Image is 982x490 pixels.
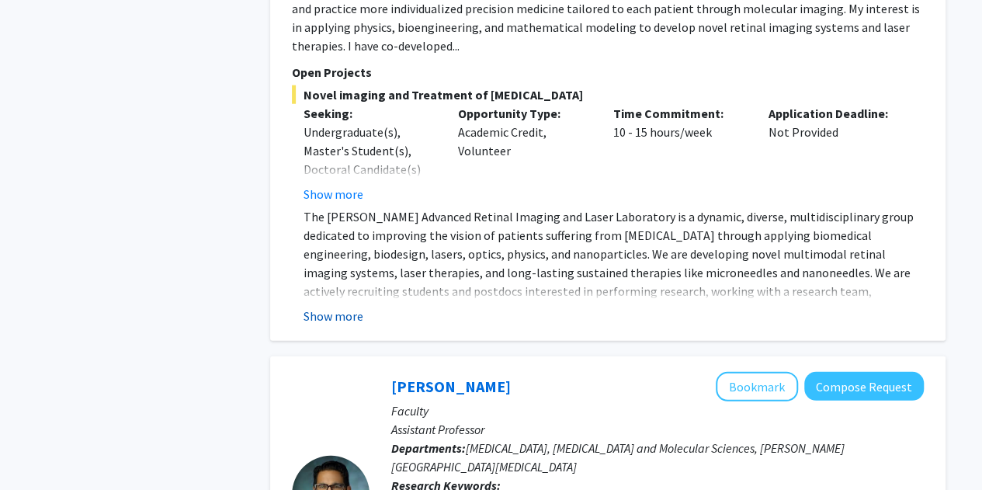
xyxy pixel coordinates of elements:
[304,307,363,325] button: Show more
[292,85,924,104] span: Novel imaging and Treatment of [MEDICAL_DATA]
[304,104,435,123] p: Seeking:
[446,104,602,203] div: Academic Credit, Volunteer
[769,104,900,123] p: Application Deadline:
[716,372,798,401] button: Add Raj Mukherjee to Bookmarks
[292,63,924,82] p: Open Projects
[304,185,363,203] button: Show more
[391,440,466,456] b: Departments:
[391,377,511,396] a: [PERSON_NAME]
[458,104,590,123] p: Opportunity Type:
[804,372,924,401] button: Compose Request to Raj Mukherjee
[757,104,912,203] div: Not Provided
[12,420,66,478] iframe: Chat
[391,440,845,474] span: [MEDICAL_DATA], [MEDICAL_DATA] and Molecular Sciences, [PERSON_NAME][GEOGRAPHIC_DATA][MEDICAL_DATA]
[602,104,757,203] div: 10 - 15 hours/week
[304,123,435,309] div: Undergraduate(s), Master's Student(s), Doctoral Candidate(s) (PhD, MD, DMD, PharmD, etc.), Postdo...
[391,420,924,439] p: Assistant Professor
[304,207,924,356] p: The [PERSON_NAME] Advanced Retinal Imaging and Laser Laboratory is a dynamic, diverse, multidisci...
[613,104,745,123] p: Time Commitment:
[391,401,924,420] p: Faculty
